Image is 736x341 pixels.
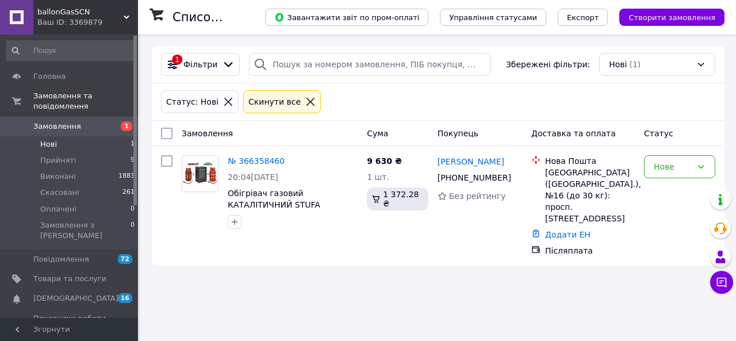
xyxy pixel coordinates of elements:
[228,173,278,182] span: 20:04[DATE]
[449,13,537,22] span: Управління статусами
[131,139,135,150] span: 1
[122,187,135,198] span: 261
[619,9,724,26] button: Створити замовлення
[228,156,285,166] a: № 366358460
[531,129,616,138] span: Доставка та оплата
[33,293,118,304] span: [DEMOGRAPHIC_DATA]
[40,187,79,198] span: Скасовані
[367,173,389,182] span: 1 шт.
[182,129,233,138] span: Замовлення
[40,155,76,166] span: Прийняті
[172,10,289,24] h1: Список замовлень
[654,160,692,173] div: Нове
[545,167,635,224] div: [GEOGRAPHIC_DATA] ([GEOGRAPHIC_DATA].), №16 (до 30 кг): просп. [STREET_ADDRESS]
[628,13,715,22] span: Створити замовлення
[608,12,724,21] a: Створити замовлення
[40,220,131,241] span: Замовлення з [PERSON_NAME]
[131,204,135,214] span: 0
[367,156,402,166] span: 9 630 ₴
[629,60,641,69] span: (1)
[40,204,76,214] span: Оплачені
[118,171,135,182] span: 1883
[545,230,591,239] a: Додати ЕН
[644,129,673,138] span: Статус
[438,156,504,167] a: [PERSON_NAME]
[435,170,513,186] div: [PHONE_NUMBER]
[567,13,599,22] span: Експорт
[265,9,428,26] button: Завантажити звіт по пром-оплаті
[121,121,132,131] span: 1
[131,220,135,241] span: 0
[33,274,106,284] span: Товари та послуги
[449,191,506,201] span: Без рейтингу
[182,155,218,192] a: Фото товару
[558,9,608,26] button: Експорт
[438,129,478,138] span: Покупець
[367,187,428,210] div: 1 372.28 ₴
[367,129,388,138] span: Cума
[40,171,76,182] span: Виконані
[37,7,124,17] span: ballonGasSCN
[40,139,57,150] span: Нові
[440,9,546,26] button: Управління статусами
[33,121,81,132] span: Замовлення
[183,59,217,70] span: Фільтри
[545,155,635,167] div: Нова Пошта
[506,59,590,70] span: Збережені фільтри:
[228,189,355,232] a: Обігрівач газовий КАТАЛІТИЧНИЙ STUFA CAMILLA 3100 [PERSON_NAME] на [PERSON_NAME]
[246,95,303,108] div: Cкинути все
[33,313,106,334] span: Показники роботи компанії
[609,59,627,70] span: Нові
[131,155,135,166] span: 9
[545,245,635,256] div: Післяплата
[37,17,138,28] div: Ваш ID: 3369879
[6,40,136,61] input: Пошук
[118,293,132,303] span: 16
[249,53,490,76] input: Пошук за номером замовлення, ПІБ покупця, номером телефону, Email, номером накладної
[710,271,733,294] button: Чат з покупцем
[274,12,419,22] span: Завантажити звіт по пром-оплаті
[182,162,218,185] img: Фото товару
[33,91,138,112] span: Замовлення та повідомлення
[164,95,221,108] div: Статус: Нові
[33,254,89,265] span: Повідомлення
[118,254,132,264] span: 72
[33,71,66,82] span: Головна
